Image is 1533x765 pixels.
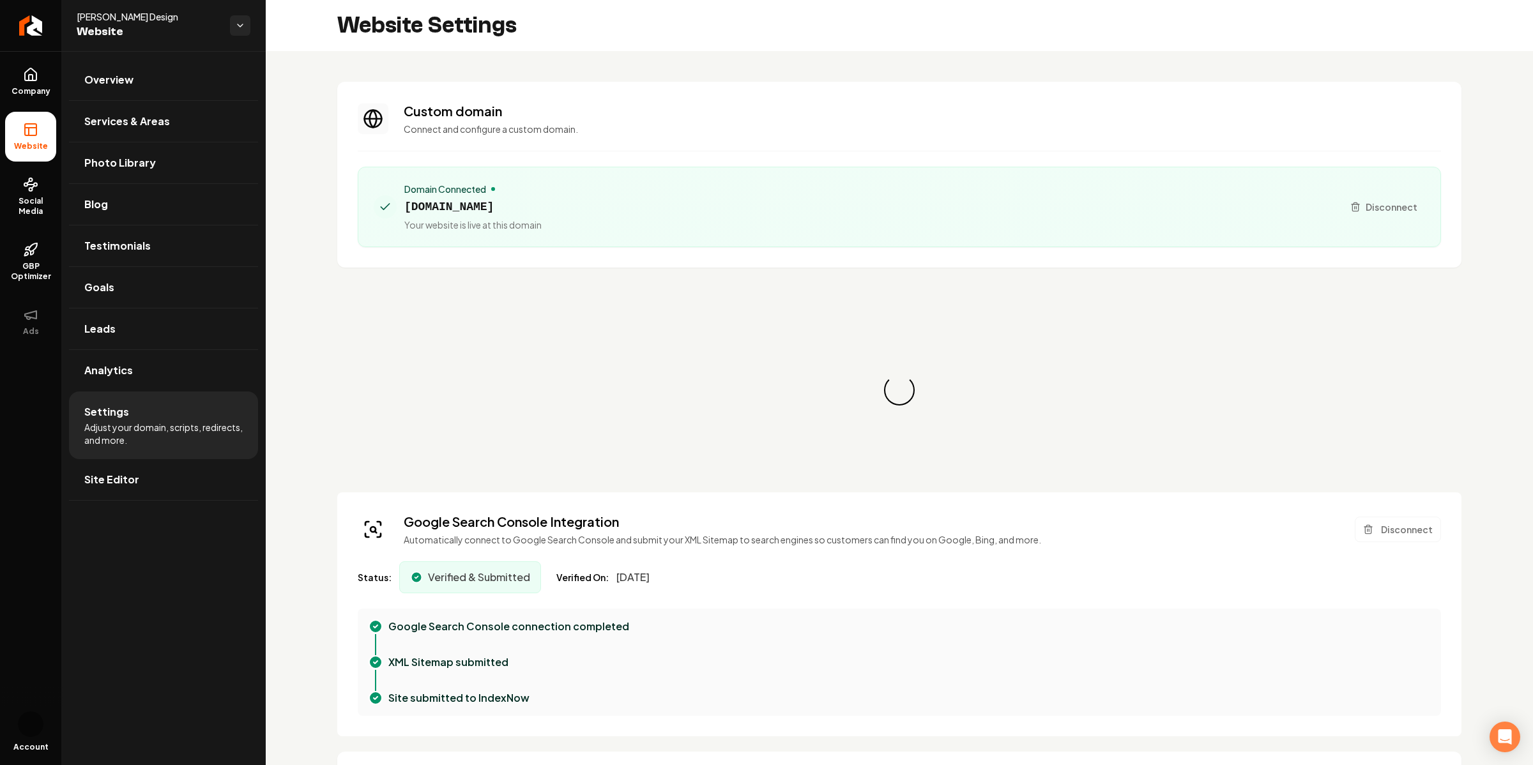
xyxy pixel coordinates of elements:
[337,13,517,38] h2: Website Settings
[69,101,258,142] a: Services & Areas
[404,198,542,216] span: [DOMAIN_NAME]
[18,711,43,737] button: Open user button
[69,267,258,308] a: Goals
[1490,722,1520,752] div: Open Intercom Messenger
[69,142,258,183] a: Photo Library
[388,655,508,670] p: XML Sitemap submitted
[69,308,258,349] a: Leads
[84,321,116,337] span: Leads
[556,571,609,584] span: Verified On:
[5,196,56,216] span: Social Media
[5,232,56,292] a: GBP Optimizer
[358,571,392,584] span: Status:
[6,86,56,96] span: Company
[18,326,44,337] span: Ads
[69,59,258,100] a: Overview
[13,742,49,752] span: Account
[616,570,650,585] span: [DATE]
[1366,201,1417,214] span: Disconnect
[69,350,258,391] a: Analytics
[388,619,629,634] p: Google Search Console connection completed
[19,15,43,36] img: Rebolt Logo
[404,123,1441,135] p: Connect and configure a custom domain.
[84,363,133,378] span: Analytics
[5,57,56,107] a: Company
[84,72,133,87] span: Overview
[9,141,53,151] span: Website
[69,225,258,266] a: Testimonials
[404,533,1041,546] p: Automatically connect to Google Search Console and submit your XML Sitemap to search engines so c...
[5,297,56,347] button: Ads
[84,197,108,212] span: Blog
[1343,195,1425,218] button: Disconnect
[84,421,243,446] span: Adjust your domain, scripts, redirects, and more.
[5,167,56,227] a: Social Media
[1355,517,1441,542] button: Disconnect
[388,690,530,706] p: Site submitted to IndexNow
[84,404,129,420] span: Settings
[77,23,220,41] span: Website
[428,570,530,585] span: Verified & Submitted
[884,375,915,405] div: Loading
[69,459,258,500] a: Site Editor
[84,280,114,295] span: Goals
[84,472,139,487] span: Site Editor
[77,10,220,23] span: [PERSON_NAME] Design
[404,218,542,231] span: Your website is live at this domain
[404,102,1441,120] h3: Custom domain
[69,184,258,225] a: Blog
[404,513,1041,531] h3: Google Search Console Integration
[84,238,151,254] span: Testimonials
[5,261,56,282] span: GBP Optimizer
[84,155,156,170] span: Photo Library
[18,711,43,737] img: Sagar Soni
[404,183,486,195] span: Domain Connected
[84,114,170,129] span: Services & Areas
